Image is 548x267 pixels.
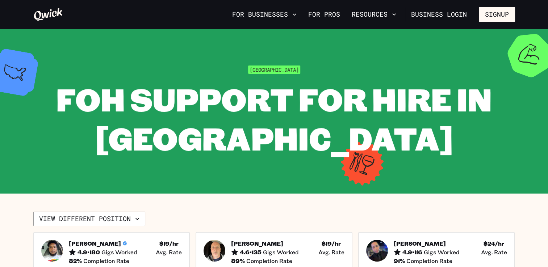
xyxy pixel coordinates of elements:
[405,7,473,22] a: Business Login
[33,212,145,226] button: View different position
[231,240,283,247] h5: [PERSON_NAME]
[394,257,405,264] h5: 91 %
[83,257,129,264] span: Completion Rate
[424,249,460,256] span: Gigs Worked
[101,249,137,256] span: Gigs Worked
[479,7,515,22] button: Signup
[394,240,446,247] h5: [PERSON_NAME]
[366,240,388,262] img: Pro headshot
[402,249,422,256] h5: 4.9 • 116
[318,249,344,256] span: Avg. Rate
[156,249,182,256] span: Avg. Rate
[406,257,452,264] span: Completion Rate
[246,257,292,264] span: Completion Rate
[78,249,100,256] h5: 4.9 • 180
[56,78,492,159] span: FOH Support for Hire in [GEOGRAPHIC_DATA]
[69,240,121,247] h5: [PERSON_NAME]
[69,257,82,264] h5: 82 %
[305,8,343,21] a: For Pros
[263,249,299,256] span: Gigs Worked
[240,249,262,256] h5: 4.6 • 135
[248,65,300,74] span: [GEOGRAPHIC_DATA]
[204,240,225,262] img: Pro headshot
[322,240,341,247] h5: $ 19 /hr
[484,240,504,247] h5: $ 24 /hr
[481,249,507,256] span: Avg. Rate
[349,8,399,21] button: Resources
[231,257,245,264] h5: 89 %
[229,8,300,21] button: For Businesses
[159,240,179,247] h5: $ 19 /hr
[41,240,63,262] img: Pro headshot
